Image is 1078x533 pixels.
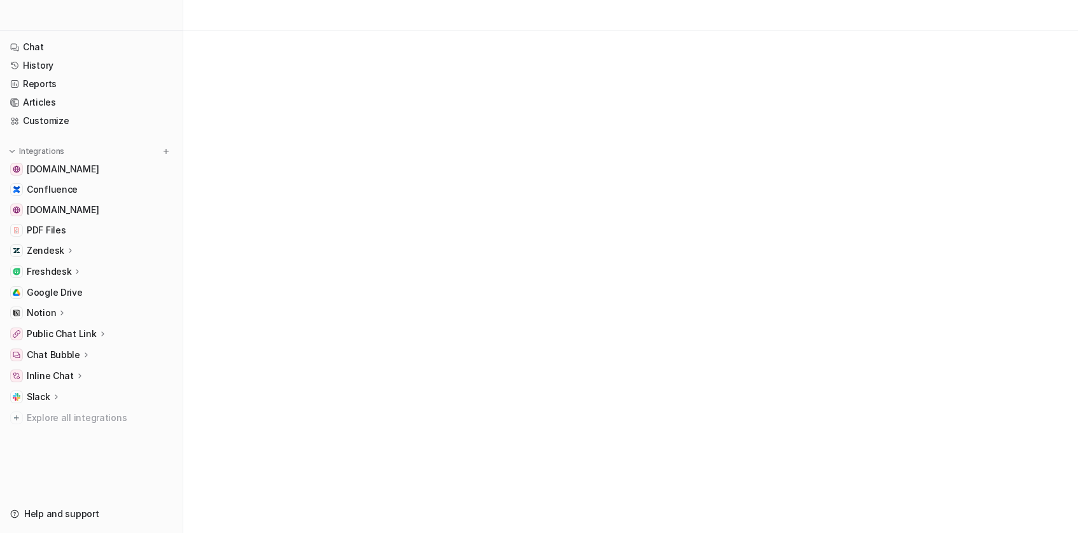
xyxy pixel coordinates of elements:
[5,284,178,301] a: Google DriveGoogle Drive
[5,181,178,198] a: ConfluenceConfluence
[5,93,178,111] a: Articles
[5,160,178,178] a: www.atlassian.com[DOMAIN_NAME]
[27,391,50,403] p: Slack
[13,268,20,275] img: Freshdesk
[10,412,23,424] img: explore all integrations
[5,112,178,130] a: Customize
[8,147,17,156] img: expand menu
[13,372,20,380] img: Inline Chat
[5,57,178,74] a: History
[5,201,178,219] a: www.airbnb.com[DOMAIN_NAME]
[13,351,20,359] img: Chat Bubble
[27,408,172,428] span: Explore all integrations
[27,328,97,340] p: Public Chat Link
[27,349,80,361] p: Chat Bubble
[27,224,66,237] span: PDF Files
[27,265,71,278] p: Freshdesk
[162,147,171,156] img: menu_add.svg
[13,289,20,296] img: Google Drive
[13,165,20,173] img: www.atlassian.com
[19,146,64,156] p: Integrations
[5,221,178,239] a: PDF FilesPDF Files
[27,204,99,216] span: [DOMAIN_NAME]
[5,75,178,93] a: Reports
[27,163,99,176] span: [DOMAIN_NAME]
[5,145,68,158] button: Integrations
[13,206,20,214] img: www.airbnb.com
[13,393,20,401] img: Slack
[13,226,20,234] img: PDF Files
[5,38,178,56] a: Chat
[27,307,56,319] p: Notion
[13,309,20,317] img: Notion
[5,505,178,523] a: Help and support
[27,244,64,257] p: Zendesk
[5,409,178,427] a: Explore all integrations
[27,370,74,382] p: Inline Chat
[13,186,20,193] img: Confluence
[27,183,78,196] span: Confluence
[13,247,20,254] img: Zendesk
[27,286,83,299] span: Google Drive
[13,330,20,338] img: Public Chat Link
